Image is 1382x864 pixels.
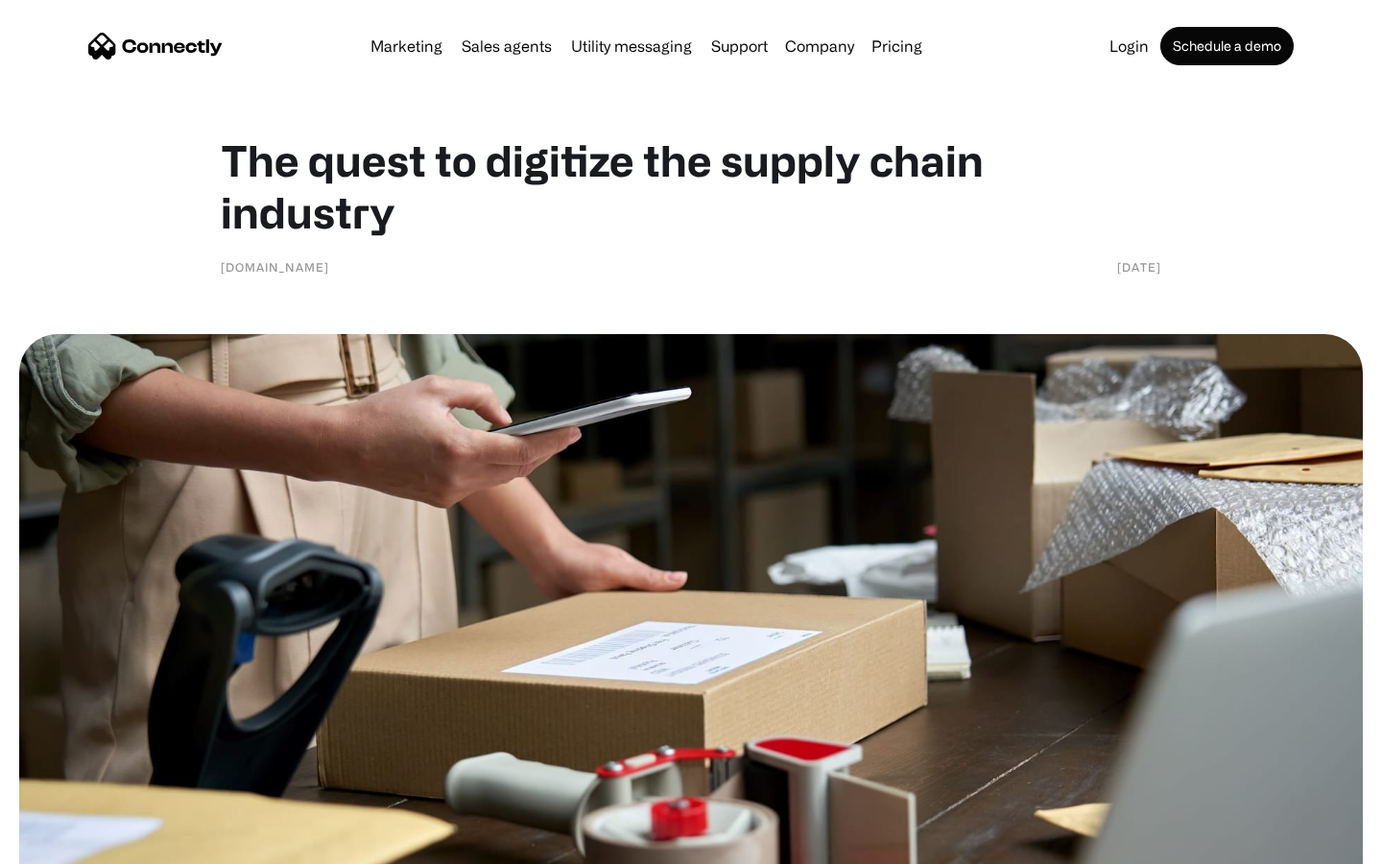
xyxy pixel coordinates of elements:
[19,830,115,857] aside: Language selected: English
[1117,257,1161,276] div: [DATE]
[38,830,115,857] ul: Language list
[1102,38,1156,54] a: Login
[454,38,560,54] a: Sales agents
[785,33,854,60] div: Company
[563,38,700,54] a: Utility messaging
[1160,27,1294,65] a: Schedule a demo
[363,38,450,54] a: Marketing
[221,257,329,276] div: [DOMAIN_NAME]
[88,32,223,60] a: home
[703,38,775,54] a: Support
[779,33,860,60] div: Company
[864,38,930,54] a: Pricing
[221,134,1161,238] h1: The quest to digitize the supply chain industry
